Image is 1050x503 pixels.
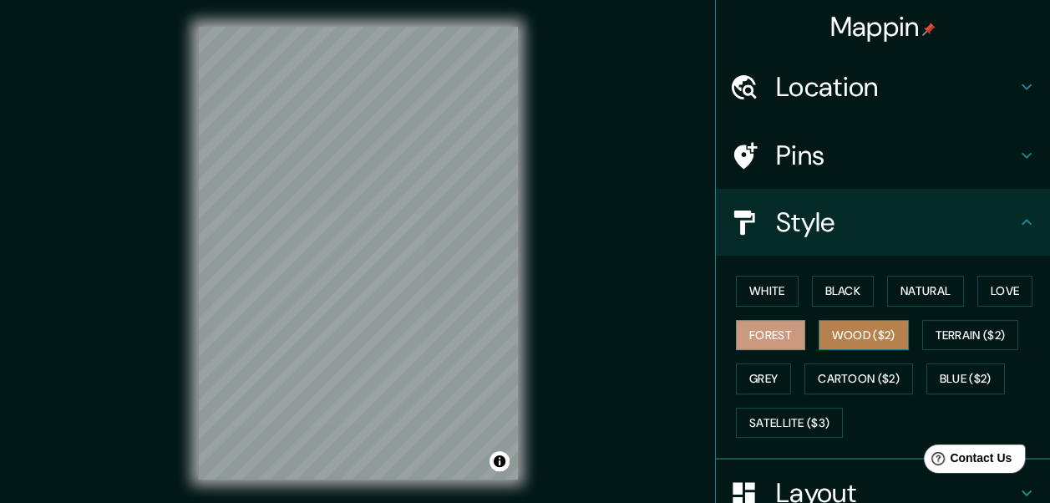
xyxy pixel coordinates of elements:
button: Natural [887,276,964,307]
button: Love [977,276,1032,307]
button: Wood ($2) [819,320,909,351]
button: Black [812,276,875,307]
button: White [736,276,799,307]
button: Satellite ($3) [736,408,843,439]
h4: Style [776,206,1017,239]
button: Terrain ($2) [922,320,1019,351]
button: Forest [736,320,805,351]
h4: Mappin [830,10,936,43]
h4: Pins [776,139,1017,172]
canvas: Map [198,27,518,480]
button: Toggle attribution [489,451,510,471]
div: Style [716,189,1050,256]
img: pin-icon.png [922,23,936,36]
h4: Location [776,70,1017,104]
div: Pins [716,122,1050,189]
button: Cartoon ($2) [804,363,913,394]
div: Location [716,53,1050,120]
button: Grey [736,363,791,394]
iframe: Help widget launcher [901,438,1032,485]
button: Blue ($2) [926,363,1005,394]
